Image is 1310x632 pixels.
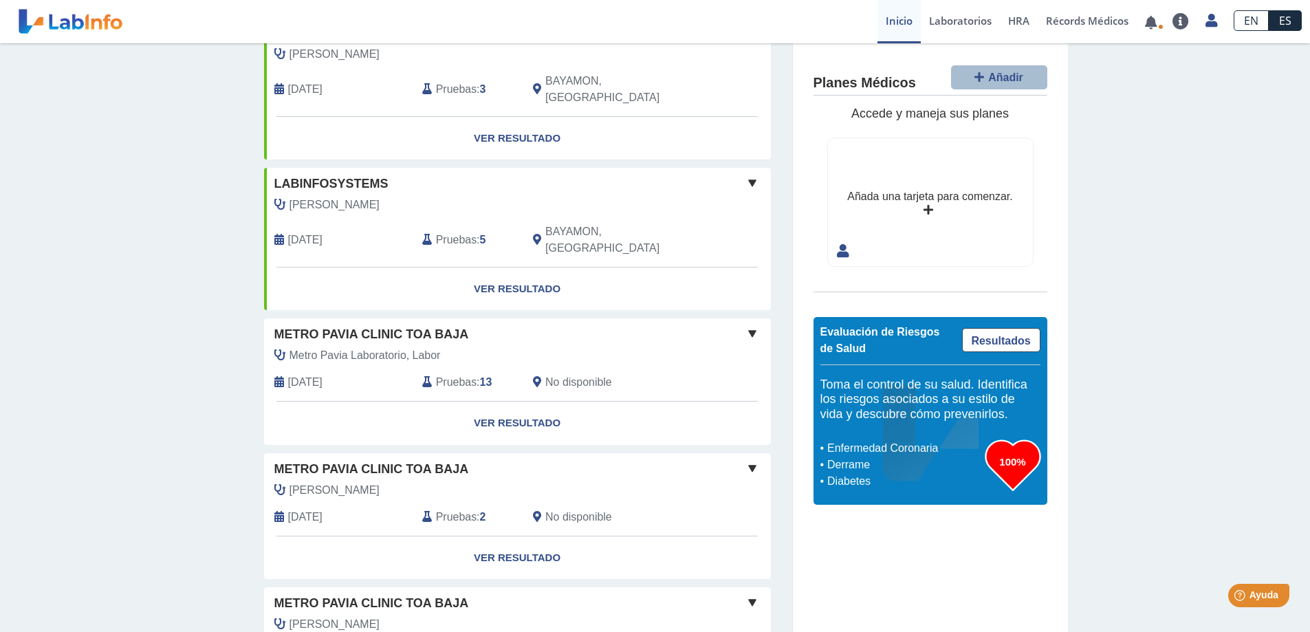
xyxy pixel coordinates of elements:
[290,46,380,63] span: Pujals Kury, Jean
[820,378,1040,422] h5: Toma el control de su salud. Identifica los riesgos asociados a su estilo de vida y descubre cómo...
[851,107,1009,120] span: Accede y maneja sus planes
[412,224,523,257] div: :
[951,65,1047,89] button: Añadir
[480,234,486,246] b: 5
[264,402,771,445] a: Ver Resultado
[436,374,477,391] span: Pruebas
[274,460,469,479] span: Metro Pavia Clinic Toa Baja
[1269,10,1302,31] a: ES
[847,188,1012,205] div: Añada una tarjeta para comenzar.
[264,117,771,160] a: Ver Resultado
[436,232,477,248] span: Pruebas
[1188,578,1295,617] iframe: Help widget launcher
[288,232,323,248] span: 2019-12-30
[412,509,523,525] div: :
[1234,10,1269,31] a: EN
[962,328,1040,352] a: Resultados
[436,81,477,98] span: Pruebas
[545,509,612,525] span: No disponible
[290,347,441,364] span: Metro Pavia Laboratorio, Labor
[545,374,612,391] span: No disponible
[480,511,486,523] b: 2
[288,509,323,525] span: 2025-06-05
[412,374,523,391] div: :
[436,509,477,525] span: Pruebas
[274,594,469,613] span: Metro Pavia Clinic Toa Baja
[985,453,1040,470] h3: 100%
[545,73,697,106] span: BAYAMON, PR
[290,482,380,499] span: Valentin Malave, Edwin
[820,326,940,354] span: Evaluación de Riesgos de Salud
[264,536,771,580] a: Ver Resultado
[288,374,323,391] span: 2025-08-13
[412,73,523,106] div: :
[480,83,486,95] b: 3
[480,376,492,388] b: 13
[1008,14,1029,28] span: HRA
[274,325,469,344] span: Metro Pavia Clinic Toa Baja
[988,72,1023,83] span: Añadir
[824,473,985,490] li: Diabetes
[274,175,389,193] span: Labinfosystems
[824,457,985,473] li: Derrame
[288,81,323,98] span: 2020-03-14
[824,440,985,457] li: Enfermedad Coronaria
[264,268,771,311] a: Ver Resultado
[545,224,697,257] span: BAYAMON, PR
[290,197,380,213] span: Rivera Irizarry, Jose
[814,75,916,91] h4: Planes Médicos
